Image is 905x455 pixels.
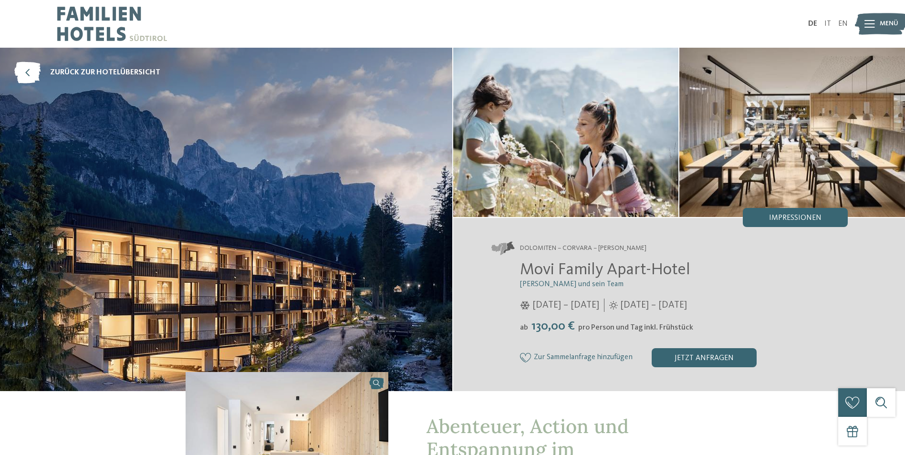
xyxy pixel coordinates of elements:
[534,353,633,362] span: Zur Sammelanfrage hinzufügen
[824,20,831,28] a: IT
[769,214,822,222] span: Impressionen
[453,48,679,217] img: Eine glückliche Familienauszeit in Corvara
[620,299,687,312] span: [DATE] – [DATE]
[520,261,690,278] span: Movi Family Apart-Hotel
[529,320,577,332] span: 130,00 €
[14,62,160,83] a: zurück zur Hotelübersicht
[520,301,530,310] i: Öffnungszeiten im Winter
[679,48,905,217] img: Eine glückliche Familienauszeit in Corvara
[532,299,599,312] span: [DATE] – [DATE]
[578,324,693,331] span: pro Person und Tag inkl. Frühstück
[520,244,646,253] span: Dolomiten – Corvara – [PERSON_NAME]
[880,19,898,29] span: Menü
[652,348,757,367] div: jetzt anfragen
[808,20,817,28] a: DE
[838,20,848,28] a: EN
[520,280,624,288] span: [PERSON_NAME] und sein Team
[50,67,160,78] span: zurück zur Hotelübersicht
[609,301,618,310] i: Öffnungszeiten im Sommer
[520,324,528,331] span: ab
